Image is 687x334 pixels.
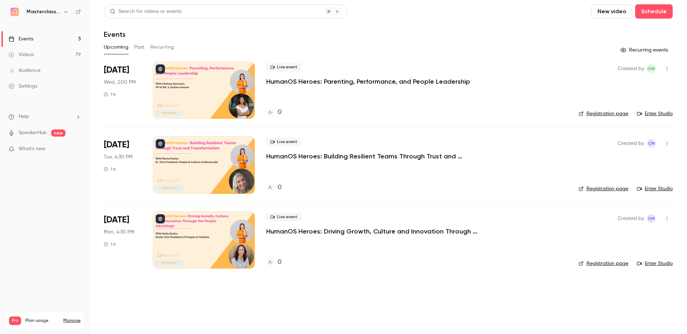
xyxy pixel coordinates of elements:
div: Aug 20 Wed, 2:00 PM (Europe/London) [104,62,141,119]
span: [DATE] [104,64,129,76]
a: HumanOS Heroes: Building Resilient Teams Through Trust and Transformation [266,152,481,161]
div: Settings [9,83,37,90]
span: Created by [618,139,644,148]
span: Created by [618,64,644,73]
span: Live event [266,138,302,146]
span: OW [647,64,655,73]
a: Manage [63,318,81,324]
a: HumanOS Heroes: Parenting, Performance, and People Leadership [266,77,470,86]
span: [DATE] [104,139,129,151]
a: Registration page [579,185,628,192]
a: Enter Studio [637,110,673,117]
span: What's new [19,145,45,153]
span: Live event [266,63,302,72]
button: Recurring events [617,44,673,56]
h4: 0 [278,183,282,192]
a: Enter Studio [637,260,673,267]
a: SpeakerHub [19,129,47,137]
button: Past [134,41,145,53]
div: Search for videos or events [110,8,181,15]
span: CM [648,214,655,223]
div: Videos [9,51,34,58]
span: Created by [618,214,644,223]
span: CM [648,139,655,148]
a: 0 [266,257,282,267]
h4: 0 [278,257,282,267]
div: 1 h [104,92,116,97]
span: [DATE] [104,214,129,226]
span: Mon, 4:30 PM [104,229,134,236]
h4: 0 [278,108,282,117]
span: Tue, 4:30 PM [104,153,132,161]
span: Connor McManus [647,139,656,148]
span: Connor McManus [647,214,656,223]
span: Plan usage [25,318,59,324]
span: new [51,129,65,137]
a: 0 [266,108,282,117]
div: Sep 1 Mon, 4:30 PM (Europe/London) [104,211,141,269]
a: Registration page [579,260,628,267]
button: Recurring [150,41,174,53]
button: Schedule [635,4,673,19]
div: Events [9,35,33,43]
button: New video [591,4,632,19]
a: Enter Studio [637,185,673,192]
span: Help [19,113,29,121]
div: 1 h [104,166,116,172]
iframe: Noticeable Trigger [72,146,81,152]
button: Upcoming [104,41,128,53]
div: 1 h [104,241,116,247]
span: Wed, 2:00 PM [104,79,136,86]
span: Live event [266,213,302,221]
span: Olivia Wynne [647,64,656,73]
span: Pro [9,316,21,325]
div: Audience [9,67,40,74]
a: 0 [266,183,282,192]
h6: Masterclass Channel [26,8,60,15]
h1: Events [104,30,126,39]
li: help-dropdown-opener [9,113,81,121]
img: Masterclass Channel [9,6,20,18]
div: Aug 26 Tue, 4:30 PM (Europe/London) [104,136,141,193]
a: HumanOS Heroes: Driving Growth, Culture and Innovation Through the People Advantage [266,227,481,236]
a: Registration page [579,110,628,117]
